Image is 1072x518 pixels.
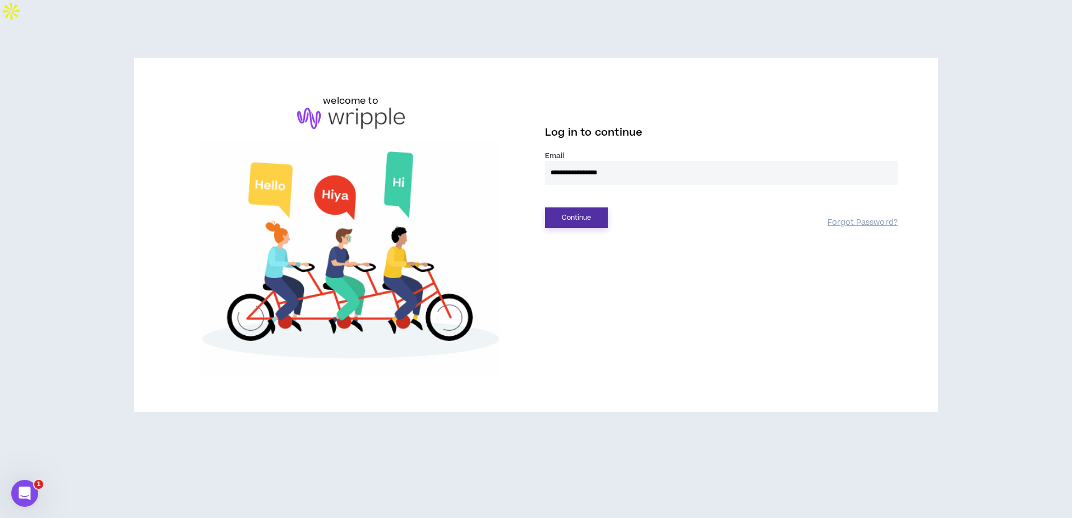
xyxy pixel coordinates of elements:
h6: welcome to [323,94,378,108]
a: Forgot Password? [828,218,898,228]
label: Email [545,151,898,161]
img: logo-brand.png [297,108,405,129]
span: Log in to continue [545,126,643,140]
img: Welcome to Wripple [174,140,527,377]
button: Continue [545,207,608,228]
iframe: Intercom live chat [11,480,38,507]
span: 1 [34,480,43,489]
